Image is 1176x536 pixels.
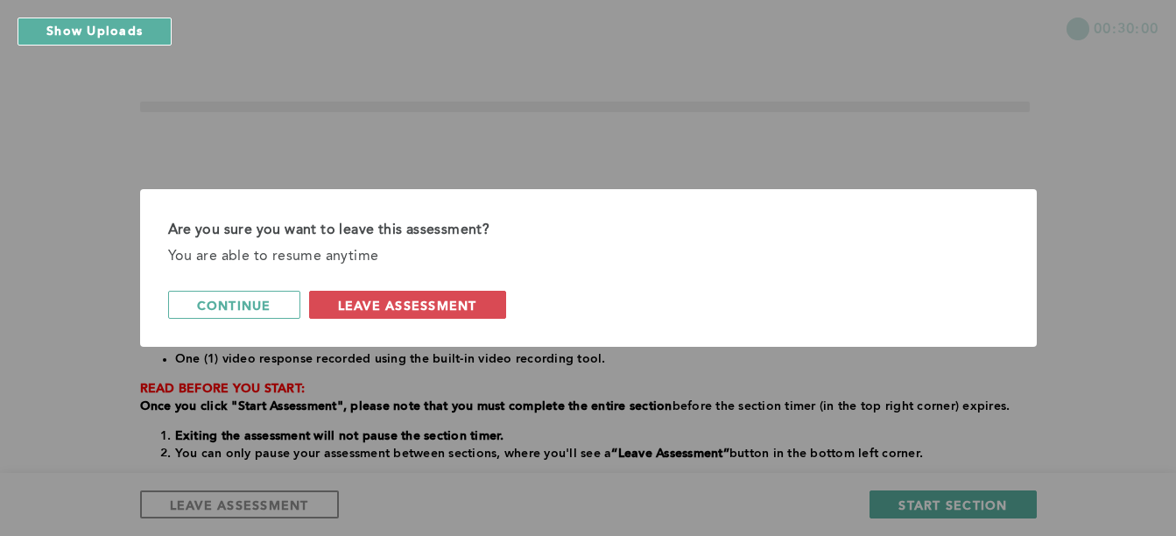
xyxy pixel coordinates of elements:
span: leave assessment [338,297,477,314]
button: leave assessment [309,291,506,319]
button: continue [168,291,300,319]
button: Show Uploads [18,18,172,46]
span: continue [197,297,271,314]
div: You are able to resume anytime [168,243,1009,270]
div: Are you sure you want to leave this assessment? [168,217,1009,243]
